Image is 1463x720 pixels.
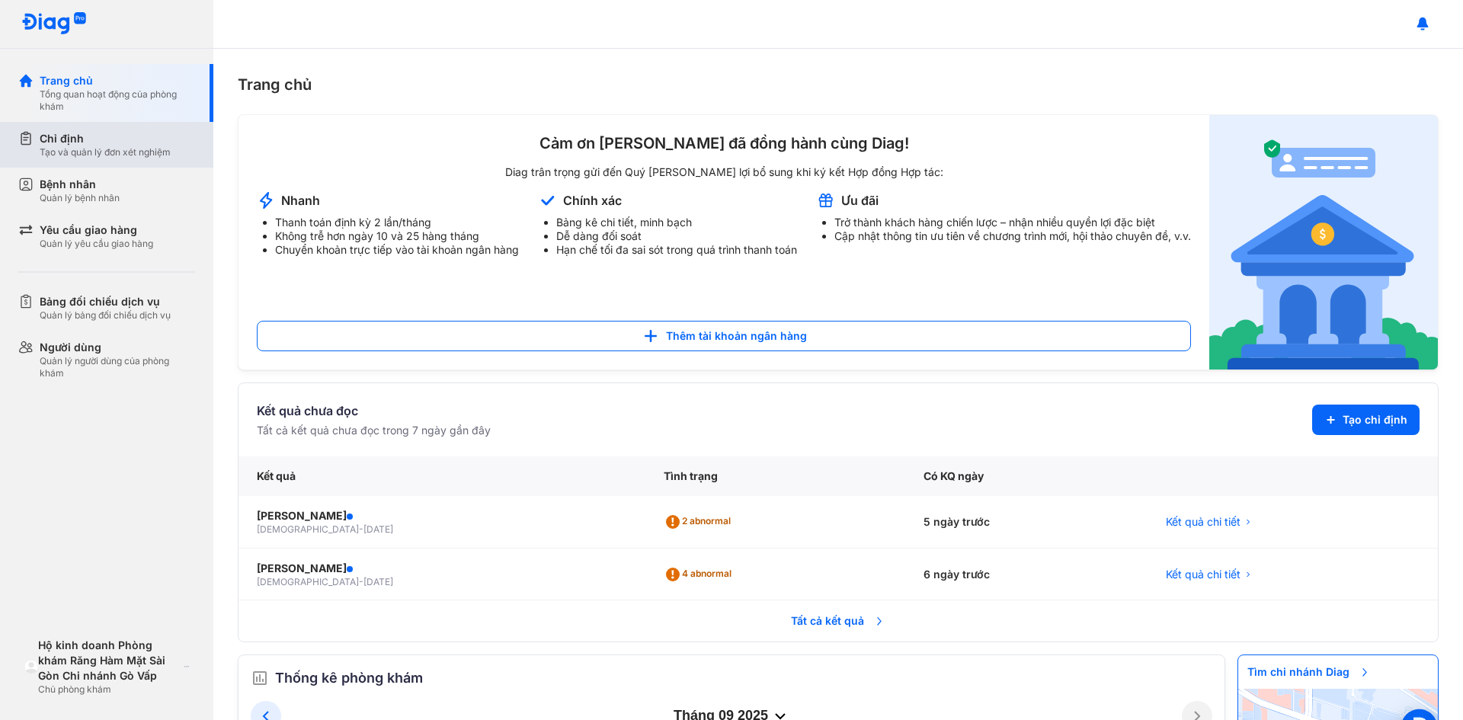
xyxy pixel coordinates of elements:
img: account-announcement [538,191,557,210]
div: Quản lý bảng đối chiếu dịch vụ [40,309,171,322]
li: Dễ dàng đối soát [556,229,797,243]
div: Quản lý người dùng của phòng khám [40,355,195,379]
li: Bảng kê chi tiết, minh bạch [556,216,797,229]
div: Hộ kinh doanh Phòng khám Răng Hàm Mặt Sài Gòn Chi nhánh Gò Vấp [38,638,178,683]
div: Diag trân trọng gửi đến Quý [PERSON_NAME] lợi bổ sung khi ký kết Hợp đồng Hợp tác: [257,165,1191,179]
button: Tạo chỉ định [1312,405,1420,435]
div: Nhanh [281,192,320,209]
div: 6 ngày trước [905,549,1148,601]
span: - [359,523,363,535]
div: [PERSON_NAME] [257,508,627,523]
li: Cập nhật thông tin ưu tiên về chương trình mới, hội thảo chuyên đề, v.v. [834,229,1191,243]
div: Yêu cầu giao hàng [40,222,153,238]
span: [DATE] [363,576,393,587]
div: Tổng quan hoạt động của phòng khám [40,88,195,113]
li: Thanh toán định kỳ 2 lần/tháng [275,216,519,229]
div: Quản lý bệnh nhân [40,192,120,204]
img: logo [21,12,87,36]
li: Trở thành khách hàng chiến lược – nhận nhiều quyền lợi đặc biệt [834,216,1191,229]
div: Tạo và quản lý đơn xét nghiệm [40,146,171,158]
div: 4 abnormal [664,562,738,587]
div: Trang chủ [40,73,195,88]
div: Kết quả [238,456,645,496]
div: Tình trạng [645,456,905,496]
div: Trang chủ [238,73,1439,96]
span: [DATE] [363,523,393,535]
div: Tất cả kết quả chưa đọc trong 7 ngày gần đây [257,423,491,438]
div: 5 ngày trước [905,496,1148,549]
li: Chuyển khoản trực tiếp vào tài khoản ngân hàng [275,243,519,257]
div: Cảm ơn [PERSON_NAME] đã đồng hành cùng Diag! [257,133,1191,153]
div: Chính xác [563,192,622,209]
img: account-announcement [1209,115,1438,370]
div: Người dùng [40,340,195,355]
div: Ưu đãi [841,192,879,209]
span: [DEMOGRAPHIC_DATA] [257,576,359,587]
span: Tạo chỉ định [1343,412,1407,427]
span: Tất cả kết quả [782,604,895,638]
div: Quản lý yêu cầu giao hàng [40,238,153,250]
span: Kết quả chi tiết [1166,514,1241,530]
img: order.5a6da16c.svg [251,669,269,687]
div: 2 abnormal [664,510,737,534]
button: Thêm tài khoản ngân hàng [257,321,1191,351]
span: - [359,576,363,587]
div: Có KQ ngày [905,456,1148,496]
div: Chỉ định [40,131,171,146]
li: Hạn chế tối đa sai sót trong quá trình thanh toán [556,243,797,257]
img: logo [24,660,38,674]
img: account-announcement [257,191,275,210]
span: Tìm chi nhánh Diag [1238,655,1380,689]
div: Chủ phòng khám [38,683,178,696]
div: [PERSON_NAME] [257,561,627,576]
div: Kết quả chưa đọc [257,402,491,420]
span: Kết quả chi tiết [1166,567,1241,582]
div: Bảng đối chiếu dịch vụ [40,294,171,309]
span: Thống kê phòng khám [275,667,423,689]
div: Bệnh nhân [40,177,120,192]
span: [DEMOGRAPHIC_DATA] [257,523,359,535]
img: account-announcement [816,191,835,210]
li: Không trễ hơn ngày 10 và 25 hàng tháng [275,229,519,243]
